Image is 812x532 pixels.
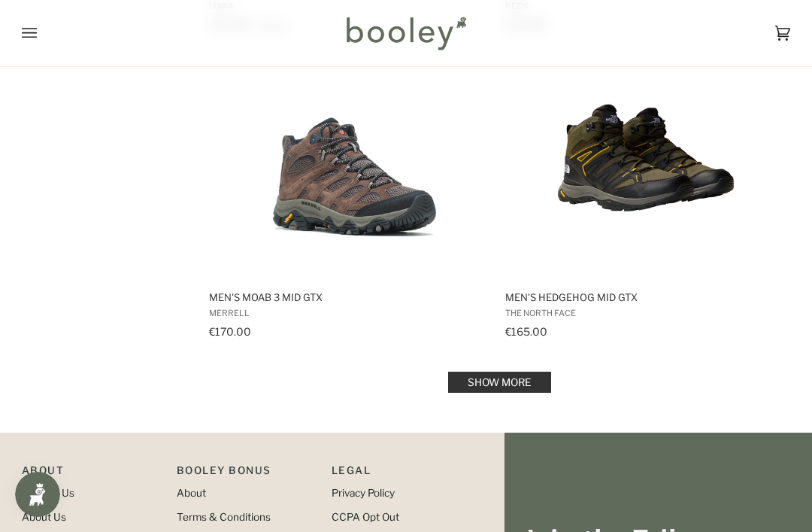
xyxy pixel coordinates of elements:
p: Pipeline_Footer Main [22,463,165,485]
span: The North Face [505,308,785,318]
a: Men's Hedgehog Mid GTX [503,53,787,343]
span: Merrell [209,308,489,318]
a: Privacy Policy [332,487,395,499]
a: About [177,487,206,499]
img: The North Face Men's Hedgehog Mid GTX New Taupe Green / TNF Black - Booley Galway [532,53,758,279]
a: Contact Us [22,487,74,499]
img: Booley [340,11,471,55]
p: Booley Bonus [177,463,320,485]
span: €170.00 [209,325,251,338]
a: About Us [22,511,66,523]
p: Pipeline_Footer Sub [332,463,474,485]
span: €165.00 [505,325,547,338]
div: Pagination [209,376,790,388]
a: Men's Moab 3 Mid GTX [207,53,491,343]
span: Men's Moab 3 Mid GTX [209,290,489,304]
iframe: Button to open loyalty program pop-up [15,472,60,517]
img: Merrell Men's Moab 3 Mid GTX Bracken - Booley Galway [236,53,462,279]
span: Men's Hedgehog Mid GTX [505,290,785,304]
a: Show more [448,372,551,393]
a: CCPA Opt Out [332,511,399,523]
a: Terms & Conditions [177,511,271,523]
